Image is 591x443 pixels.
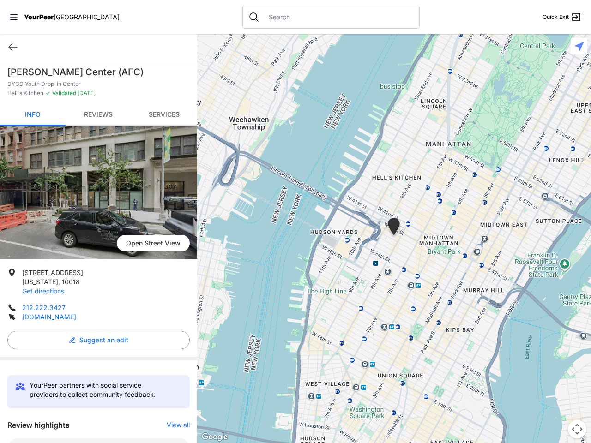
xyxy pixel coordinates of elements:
span: , [58,278,60,286]
span: ✓ [45,90,50,97]
span: [STREET_ADDRESS] [22,269,83,276]
span: 10018 [62,278,80,286]
span: [DATE] [76,90,96,96]
button: Map camera controls [568,420,586,438]
button: Suggest an edit [7,331,190,349]
p: YourPeer partners with social service providers to collect community feedback. [30,381,171,399]
span: [GEOGRAPHIC_DATA] [54,13,120,21]
p: DYCD Youth Drop-in Center [7,80,190,88]
a: Get directions [22,287,64,295]
a: YourPeer[GEOGRAPHIC_DATA] [24,14,120,20]
h1: [PERSON_NAME] Center (AFC) [7,66,190,78]
a: Services [131,104,197,126]
img: Google [199,431,230,443]
a: Reviews [66,104,131,126]
a: Open this area in Google Maps (opens a new window) [199,431,230,443]
a: 212.222.3427 [22,304,66,311]
span: Open Street View [117,235,190,251]
input: Search [263,12,414,22]
span: YourPeer [24,13,54,21]
span: Hell's Kitchen [7,90,43,97]
span: Suggest an edit [79,335,128,345]
button: View all [167,420,190,430]
div: DYCD Youth Drop-in Center [386,218,402,239]
span: Validated [52,90,76,96]
h3: Review highlights [7,419,70,431]
a: Quick Exit [543,12,582,23]
span: Quick Exit [543,13,569,21]
a: [DOMAIN_NAME] [22,313,76,321]
span: [US_STATE] [22,278,58,286]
